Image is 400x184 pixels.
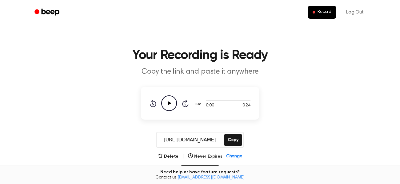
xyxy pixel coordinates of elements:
[308,6,336,19] button: Record
[178,175,245,180] a: [EMAIL_ADDRESS][DOMAIN_NAME]
[30,6,65,18] a: Beep
[82,67,318,77] p: Copy the link and paste it anywhere
[180,165,219,181] button: Record
[188,153,242,160] button: Never Expires|Change
[182,153,184,160] span: |
[206,102,214,109] span: 0:00
[226,153,242,160] span: Change
[318,10,331,15] span: Record
[340,5,370,20] a: Log Out
[4,175,396,181] span: Contact us
[42,49,358,62] h1: Your Recording is Ready
[224,134,242,146] button: Copy
[194,99,203,109] button: 1.0x
[158,153,178,160] button: Delete
[223,153,225,160] span: |
[242,102,250,109] span: 0:24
